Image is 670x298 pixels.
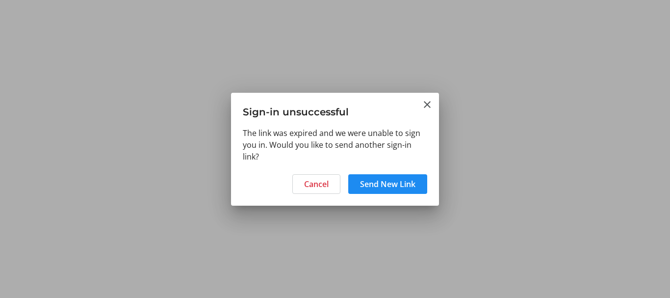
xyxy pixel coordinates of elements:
[360,178,415,190] span: Send New Link
[348,174,427,194] button: Send New Link
[292,174,340,194] button: Cancel
[421,99,433,110] button: Close
[231,127,439,168] div: The link was expired and we were unable to sign you in. Would you like to send another sign-in link?
[304,178,329,190] span: Cancel
[231,93,439,127] h3: Sign-in unsuccessful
